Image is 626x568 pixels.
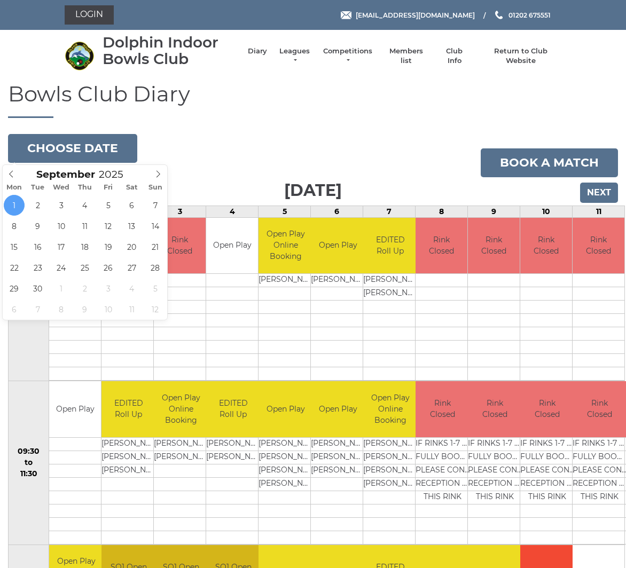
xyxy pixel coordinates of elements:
[121,278,142,299] span: October 4, 2025
[27,195,48,216] span: September 2, 2025
[580,183,618,203] input: Next
[145,257,166,278] span: September 28, 2025
[468,477,522,491] td: RECEPTION TO BOOK
[4,195,25,216] span: September 1, 2025
[3,184,26,191] span: Mon
[103,34,237,67] div: Dolphin Indoor Bowls Club
[121,195,142,216] span: September 6, 2025
[65,41,94,70] img: Dolphin Indoor Bowls Club
[74,216,95,236] span: September 11, 2025
[51,299,72,320] span: October 8, 2025
[154,451,208,464] td: [PERSON_NAME]
[311,274,365,287] td: [PERSON_NAME]
[206,206,259,217] td: 4
[520,451,574,464] td: FULLY BOOKED
[98,257,119,278] span: September 26, 2025
[121,299,142,320] span: October 11, 2025
[520,218,572,274] td: Rink Closed
[259,274,312,287] td: [PERSON_NAME]
[311,206,363,217] td: 6
[51,236,72,257] span: September 17, 2025
[98,216,119,236] span: September 12, 2025
[384,46,428,66] a: Members list
[468,464,522,477] td: PLEASE CONTACT
[416,477,469,491] td: RECEPTION TO BOOK
[416,218,467,274] td: Rink Closed
[27,278,48,299] span: September 30, 2025
[74,299,95,320] span: October 9, 2025
[259,437,312,451] td: [PERSON_NAME]
[145,216,166,236] span: September 14, 2025
[4,257,25,278] span: September 22, 2025
[26,184,50,191] span: Tue
[259,218,312,274] td: Open Play Online Booking
[520,477,574,491] td: RECEPTION TO BOOK
[206,451,260,464] td: [PERSON_NAME]
[341,10,475,20] a: Email [EMAIL_ADDRESS][DOMAIN_NAME]
[121,236,142,257] span: September 20, 2025
[101,464,155,477] td: [PERSON_NAME]
[98,195,119,216] span: September 5, 2025
[439,46,470,66] a: Club Info
[363,206,416,217] td: 7
[4,236,25,257] span: September 15, 2025
[145,236,166,257] span: September 21, 2025
[65,5,114,25] a: Login
[573,206,625,217] td: 11
[259,381,312,437] td: Open Play
[259,464,312,477] td: [PERSON_NAME]
[120,184,144,191] span: Sat
[8,134,137,163] button: Choose date
[74,278,95,299] span: October 2, 2025
[520,491,574,504] td: THIS RINK
[311,464,365,477] td: [PERSON_NAME]
[468,206,520,217] td: 9
[154,437,208,451] td: [PERSON_NAME]
[51,278,72,299] span: October 1, 2025
[363,274,417,287] td: [PERSON_NAME]
[144,184,167,191] span: Sun
[416,451,469,464] td: FULLY BOOKED
[98,236,119,257] span: September 19, 2025
[278,46,311,66] a: Leagues
[121,216,142,236] span: September 13, 2025
[481,46,561,66] a: Return to Club Website
[311,218,365,274] td: Open Play
[101,451,155,464] td: [PERSON_NAME]
[416,491,469,504] td: THIS RINK
[363,218,417,274] td: EDITED Roll Up
[49,381,101,437] td: Open Play
[468,491,522,504] td: THIS RINK
[73,184,97,191] span: Thu
[259,451,312,464] td: [PERSON_NAME]
[573,218,624,274] td: Rink Closed
[4,216,25,236] span: September 8, 2025
[520,437,574,451] td: IF RINKS 1-7 ARE
[494,10,551,20] a: Phone us 01202 675551
[495,11,503,19] img: Phone us
[520,381,574,437] td: Rink Closed
[363,464,417,477] td: [PERSON_NAME]
[51,216,72,236] span: September 10, 2025
[363,287,417,301] td: [PERSON_NAME]
[154,206,206,217] td: 3
[259,477,312,491] td: [PERSON_NAME]
[4,278,25,299] span: September 29, 2025
[27,216,48,236] span: September 9, 2025
[468,218,520,274] td: Rink Closed
[363,451,417,464] td: [PERSON_NAME]
[97,184,120,191] span: Fri
[98,278,119,299] span: October 3, 2025
[311,451,365,464] td: [PERSON_NAME]
[468,381,522,437] td: Rink Closed
[51,257,72,278] span: September 24, 2025
[363,437,417,451] td: [PERSON_NAME]
[154,381,208,437] td: Open Play Online Booking
[356,11,475,19] span: [EMAIL_ADDRESS][DOMAIN_NAME]
[51,195,72,216] span: September 3, 2025
[520,464,574,477] td: PLEASE CONTACT
[363,381,417,437] td: Open Play Online Booking
[27,236,48,257] span: September 16, 2025
[508,11,551,19] span: 01202 675551
[154,218,206,274] td: Rink Closed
